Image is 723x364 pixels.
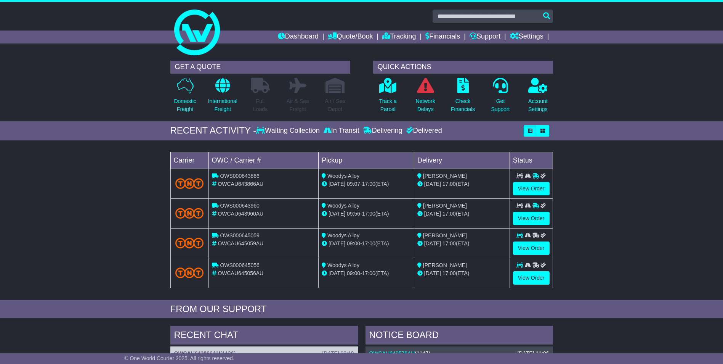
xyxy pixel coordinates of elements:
[329,181,345,187] span: [DATE]
[491,77,510,118] a: GetSupport
[208,97,237,113] p: International Freight
[417,180,507,188] div: (ETA)
[347,270,360,276] span: 09:00
[327,262,359,268] span: Woodys Alloy
[322,269,411,277] div: - (ETA)
[423,262,467,268] span: [PERSON_NAME]
[329,211,345,217] span: [DATE]
[220,232,260,238] span: OWS000645059
[470,31,500,43] a: Support
[366,326,553,346] div: NOTICE BOARD
[174,97,196,113] p: Domestic Freight
[170,304,553,315] div: FROM OUR SUPPORT
[251,97,270,113] p: Full Loads
[218,181,263,187] span: OWCAU643866AU
[218,270,263,276] span: OWCAU645056AU
[329,270,345,276] span: [DATE]
[415,97,435,113] p: Network Delays
[442,211,456,217] span: 17:00
[423,203,467,209] span: [PERSON_NAME]
[329,240,345,246] span: [DATE]
[417,350,428,356] span: 1147
[362,270,375,276] span: 17:00
[513,271,550,285] a: View Order
[369,350,415,356] a: OWCAU640576AU
[347,211,360,217] span: 09:56
[513,242,550,255] a: View Order
[362,181,375,187] span: 17:00
[218,211,263,217] span: OWCAU643960AU
[325,97,346,113] p: Air / Sea Depot
[379,77,397,118] a: Track aParcel
[517,350,549,357] div: [DATE] 11:06
[220,173,260,179] span: OWS000643866
[322,127,361,135] div: In Transit
[175,208,204,218] img: TNT_Domestic.png
[424,181,441,187] span: [DATE]
[170,326,358,346] div: RECENT CHAT
[415,77,435,118] a: NetworkDelays
[173,77,196,118] a: DomesticFreight
[208,152,319,169] td: OWC / Carrier #
[513,182,550,195] a: View Order
[425,31,460,43] a: Financials
[423,173,467,179] span: [PERSON_NAME]
[220,203,260,209] span: OWS000643960
[175,238,204,248] img: TNT_Domestic.png
[424,240,441,246] span: [DATE]
[513,212,550,225] a: View Order
[174,350,220,356] a: OWCAU643866AU
[528,77,548,118] a: AccountSettings
[347,240,360,246] span: 09:00
[278,31,319,43] a: Dashboard
[417,240,507,248] div: (ETA)
[220,262,260,268] span: OWS000645056
[379,97,397,113] p: Track a Parcel
[442,240,456,246] span: 17:00
[424,211,441,217] span: [DATE]
[175,178,204,188] img: TNT_Domestic.png
[451,97,475,113] p: Check Financials
[491,97,510,113] p: Get Support
[256,127,321,135] div: Waiting Collection
[450,77,475,118] a: CheckFinancials
[322,350,354,357] div: [DATE] 09:18
[208,77,238,118] a: InternationalFreight
[362,240,375,246] span: 17:00
[528,97,548,113] p: Account Settings
[222,350,234,356] span: 1136
[170,125,256,136] div: RECENT ACTIVITY -
[382,31,416,43] a: Tracking
[319,152,414,169] td: Pickup
[287,97,309,113] p: Air & Sea Freight
[417,210,507,218] div: (ETA)
[170,152,208,169] td: Carrier
[327,232,359,238] span: Woodys Alloy
[404,127,442,135] div: Delivered
[510,31,543,43] a: Settings
[510,152,553,169] td: Status
[170,61,350,74] div: GET A QUOTE
[369,350,549,357] div: ( )
[424,270,441,276] span: [DATE]
[322,210,411,218] div: - (ETA)
[417,269,507,277] div: (ETA)
[442,181,456,187] span: 17:00
[361,127,404,135] div: Delivering
[174,350,354,357] div: ( )
[373,61,553,74] div: QUICK ACTIONS
[327,203,359,209] span: Woodys Alloy
[423,232,467,238] span: [PERSON_NAME]
[322,240,411,248] div: - (ETA)
[442,270,456,276] span: 17:00
[328,31,373,43] a: Quote/Book
[414,152,510,169] td: Delivery
[347,181,360,187] span: 09:07
[327,173,359,179] span: Woodys Alloy
[175,267,204,278] img: TNT_Domestic.png
[362,211,375,217] span: 17:00
[124,355,234,361] span: © One World Courier 2025. All rights reserved.
[322,180,411,188] div: - (ETA)
[218,240,263,246] span: OWCAU645059AU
